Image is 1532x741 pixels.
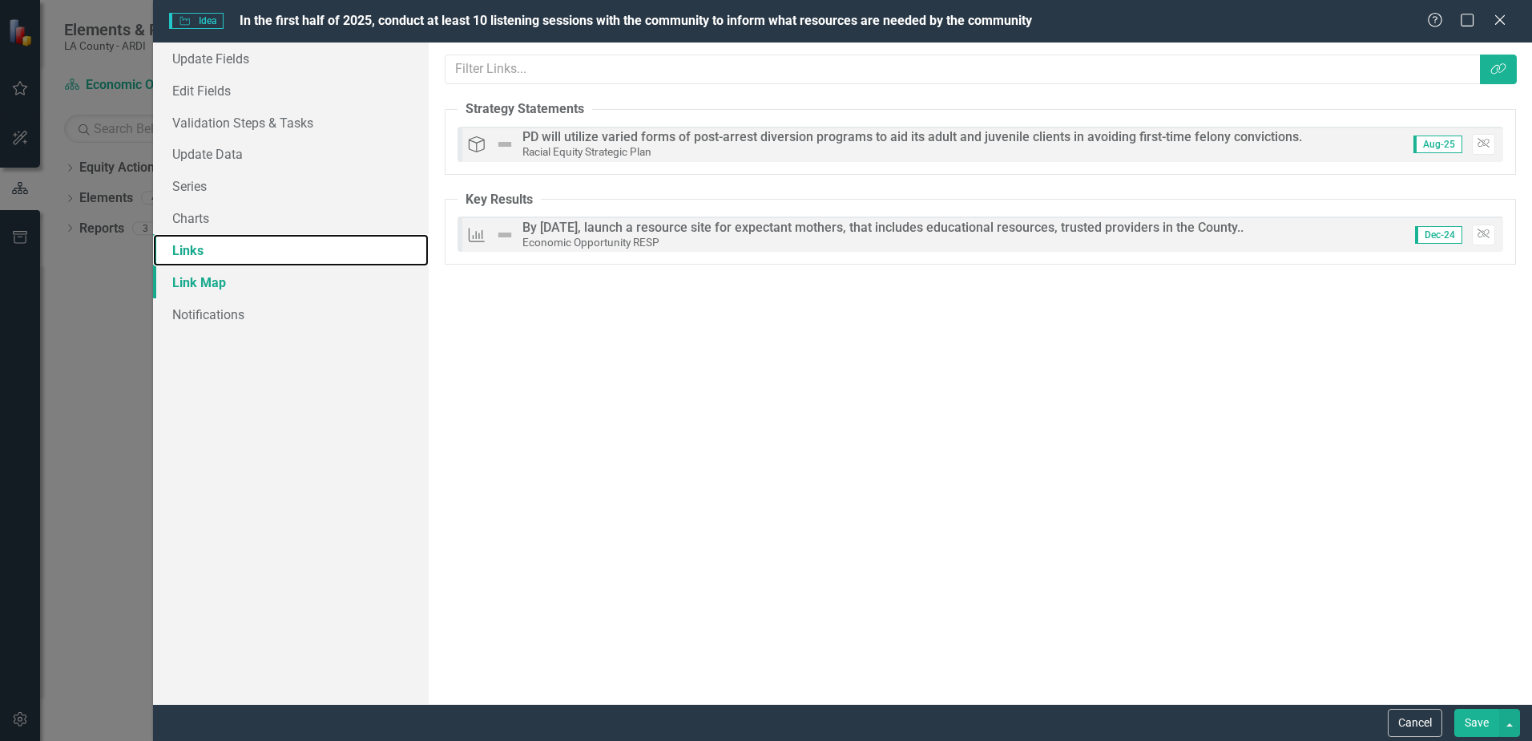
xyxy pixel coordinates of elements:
[153,75,429,107] a: Edit Fields
[522,221,1244,235] div: By [DATE], launch a resource site for expectant mothers, that includes educational resources, tru...
[153,298,429,330] a: Notifications
[1388,709,1442,737] button: Cancel
[153,43,429,75] a: Update Fields
[1413,136,1462,153] span: Aug-25
[495,135,514,154] img: Not Defined
[153,138,429,170] a: Update Data
[153,170,429,202] a: Series
[495,225,514,245] img: Not Defined
[1454,709,1499,737] button: Save
[522,236,659,249] small: Economic Opportunity RESP
[1415,226,1462,244] span: Dec-24
[445,55,1481,84] input: Filter Links...
[522,130,1302,144] div: PD will utilize varied forms of post-arrest diversion programs to aid its adult and juvenile clie...
[240,13,1032,28] span: In the first half of 2025, conduct at least 10 listening sessions with the community to inform wh...
[153,202,429,234] a: Charts
[153,266,429,298] a: Link Map
[153,234,429,266] a: Links
[458,191,541,209] legend: Key Results
[458,100,592,119] legend: Strategy Statements
[153,107,429,139] a: Validation Steps & Tasks
[522,145,651,158] small: Racial Equity Strategic Plan
[169,13,223,29] span: Idea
